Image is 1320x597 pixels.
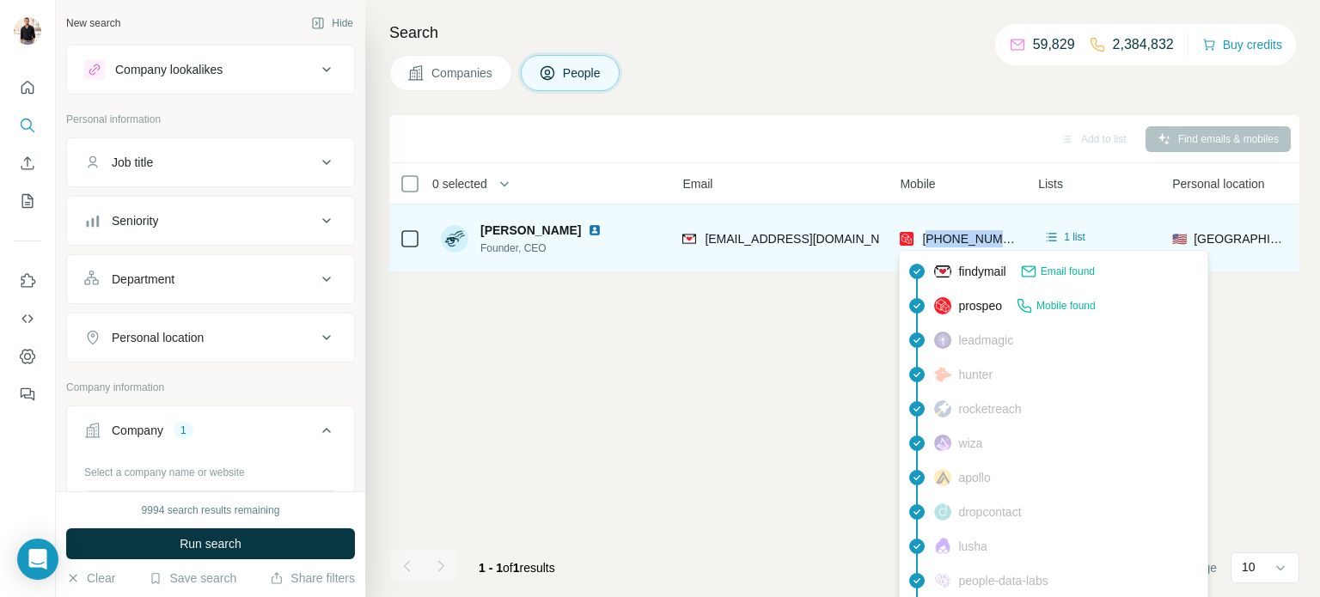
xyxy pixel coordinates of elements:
[66,15,120,31] div: New search
[180,535,241,552] span: Run search
[142,503,280,518] div: 9994 search results remaining
[1041,264,1095,279] span: Email found
[67,259,354,300] button: Department
[14,341,41,372] button: Dashboard
[1242,558,1256,576] p: 10
[441,225,468,253] img: Avatar
[958,297,1002,314] span: prospeo
[67,317,354,358] button: Personal location
[1202,33,1282,57] button: Buy credits
[934,400,951,417] img: provider rocketreach logo
[67,410,354,458] button: Company1
[66,380,355,395] p: Company information
[934,503,951,521] img: provider dropcontact logo
[112,154,153,171] div: Job title
[588,223,602,237] img: LinkedIn logo
[934,538,951,555] img: provider lusha logo
[934,263,951,280] img: provider findymail logo
[14,303,41,334] button: Use Surfe API
[503,561,513,575] span: of
[922,232,1030,246] span: [PHONE_NUMBER]
[14,186,41,216] button: My lists
[112,212,158,229] div: Seniority
[1194,230,1286,247] span: [GEOGRAPHIC_DATA]
[479,561,503,575] span: 1 - 1
[112,271,174,288] div: Department
[934,435,951,452] img: provider wiza logo
[112,422,163,439] div: Company
[149,570,236,587] button: Save search
[563,64,602,82] span: People
[513,561,520,575] span: 1
[14,148,41,179] button: Enrich CSV
[14,110,41,141] button: Search
[934,469,951,486] img: provider apollo logo
[934,367,951,382] img: provider hunter logo
[112,329,204,346] div: Personal location
[432,175,487,192] span: 0 selected
[17,539,58,580] div: Open Intercom Messenger
[958,469,990,486] span: apollo
[1172,175,1264,192] span: Personal location
[1036,298,1096,314] span: Mobile found
[958,572,1048,589] span: people-data-labs
[66,528,355,559] button: Run search
[299,10,365,36] button: Hide
[479,561,555,575] span: results
[682,230,696,247] img: provider findymail logo
[1033,34,1075,55] p: 59,829
[958,332,1013,349] span: leadmagic
[934,332,951,349] img: provider leadmagic logo
[900,230,914,247] img: provider prospeo logo
[958,366,993,383] span: hunter
[958,538,987,555] span: lusha
[14,17,41,45] img: Avatar
[1038,175,1063,192] span: Lists
[115,61,223,78] div: Company lookalikes
[84,458,337,480] div: Select a company name or website
[431,64,494,82] span: Companies
[389,21,1299,45] h4: Search
[270,570,355,587] button: Share filters
[67,142,354,183] button: Job title
[1064,229,1085,245] span: 1 list
[900,175,935,192] span: Mobile
[14,379,41,410] button: Feedback
[14,72,41,103] button: Quick start
[934,297,951,314] img: provider prospeo logo
[480,241,622,256] span: Founder, CEO
[67,49,354,90] button: Company lookalikes
[958,400,1021,417] span: rocketreach
[66,112,355,127] p: Personal information
[934,573,951,588] img: provider people-data-labs logo
[1172,230,1187,247] span: 🇺🇸
[14,265,41,296] button: Use Surfe on LinkedIn
[958,263,1005,280] span: findymail
[67,200,354,241] button: Seniority
[958,503,1021,521] span: dropcontact
[66,570,115,587] button: Clear
[705,232,908,246] span: [EMAIL_ADDRESS][DOMAIN_NAME]
[958,435,982,452] span: wiza
[174,423,193,438] div: 1
[682,175,712,192] span: Email
[480,222,581,239] span: [PERSON_NAME]
[1113,34,1174,55] p: 2,384,832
